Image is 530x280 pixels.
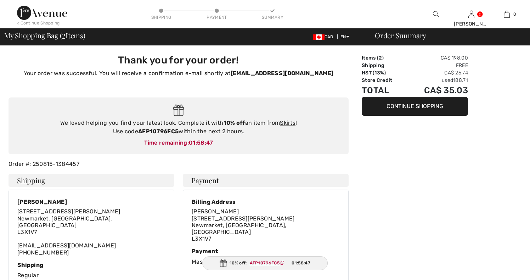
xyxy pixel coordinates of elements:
[17,208,165,256] div: [EMAIL_ADDRESS][DOMAIN_NAME] [PHONE_NUMBER]
[366,32,526,39] div: Order Summary
[220,259,227,267] img: Gift.svg
[17,262,165,280] div: Regular
[16,119,342,136] div: We loved helping you find your latest look. Complete it with an item from ! Use code within the n...
[362,54,406,62] td: Items ( )
[362,97,468,116] button: Continue Shopping
[9,174,174,187] h4: Shipping
[362,62,406,69] td: Shipping
[189,139,213,146] span: 01:58:47
[17,20,60,26] div: < Continue Shopping
[250,261,280,265] ins: AFP10796FC5
[362,84,406,97] td: Total
[453,77,468,83] span: 188.71
[362,69,406,77] td: HST (13%)
[313,34,325,40] img: Canadian Dollar
[262,14,283,21] div: Summary
[173,105,184,116] img: Gift.svg
[183,174,349,187] h4: Payment
[192,208,239,215] span: [PERSON_NAME]
[151,14,172,21] div: Shipping
[489,10,524,18] a: 0
[192,198,340,205] div: Billing Address
[192,215,295,242] span: [STREET_ADDRESS][PERSON_NAME] Newmarket, [GEOGRAPHIC_DATA], [GEOGRAPHIC_DATA] L3X1V7
[17,198,165,205] div: [PERSON_NAME]
[292,260,310,266] span: 01:58:47
[433,10,439,18] img: search the website
[280,119,295,126] a: Skirts
[192,248,340,254] div: Payment
[406,69,468,77] td: CA$ 25.74
[454,20,489,28] div: [PERSON_NAME]
[231,70,333,77] strong: [EMAIL_ADDRESS][DOMAIN_NAME]
[13,54,344,66] h3: Thank you for your order!
[17,208,120,235] span: [STREET_ADDRESS][PERSON_NAME] Newmarket, [GEOGRAPHIC_DATA], [GEOGRAPHIC_DATA] L3X1V7
[17,262,165,268] div: Shipping
[406,77,468,84] td: used
[406,54,468,62] td: CA$ 198.00
[16,139,342,147] div: Time remaining:
[379,55,382,61] span: 2
[468,11,474,17] a: Sign In
[313,34,336,39] span: CAD
[4,160,353,168] div: Order #: 250815-1384457
[138,128,179,135] strong: AFP10796FC5
[4,32,85,39] span: My Shopping Bag ( Items)
[62,30,66,39] span: 2
[17,6,67,20] img: 1ère Avenue
[202,256,328,270] div: 10% off:
[406,62,468,69] td: Free
[340,34,349,39] span: EN
[513,11,516,17] span: 0
[224,119,245,126] strong: 10% off
[206,14,227,21] div: Payment
[468,10,474,18] img: My Info
[406,84,468,97] td: CA$ 35.03
[504,10,510,18] img: My Bag
[13,69,344,78] p: Your order was successful. You will receive a confirmation e-mail shortly at
[362,77,406,84] td: Store Credit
